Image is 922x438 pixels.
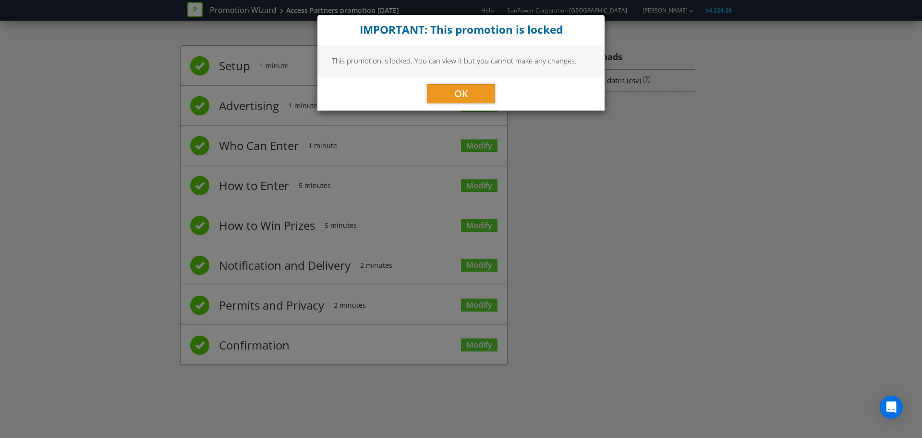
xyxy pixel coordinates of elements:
div: This promotion is locked. You can view it but you cannot make any changes. [317,45,605,76]
button: OK [427,84,495,103]
span: OK [454,87,468,100]
div: Open Intercom Messenger [880,396,903,419]
div: Close [317,15,605,45]
strong: IMPORTANT: This promotion is locked [360,22,563,37]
